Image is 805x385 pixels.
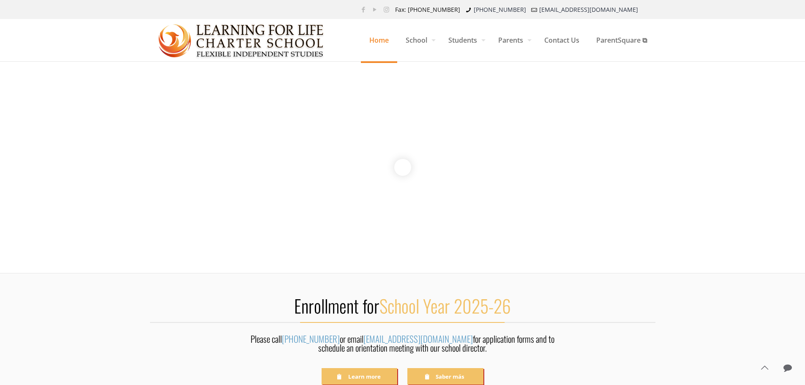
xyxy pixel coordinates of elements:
a: [EMAIL_ADDRESS][DOMAIN_NAME] [363,332,473,345]
i: mail [530,5,539,14]
a: Students [440,19,490,61]
a: Facebook icon [359,5,368,14]
span: Parents [490,27,536,53]
a: [EMAIL_ADDRESS][DOMAIN_NAME] [539,5,638,14]
a: Saber más [407,368,483,385]
a: Back to top icon [756,359,773,377]
h2: Enrollment for [150,295,655,317]
a: Home [361,19,397,61]
a: ParentSquare ⧉ [588,19,655,61]
span: Contact Us [536,27,588,53]
span: Students [440,27,490,53]
span: ParentSquare ⧉ [588,27,655,53]
a: School [397,19,440,61]
a: Instagram icon [382,5,391,14]
a: Parents [490,19,536,61]
a: [PHONE_NUMBER] [474,5,526,14]
a: Learn more [322,368,397,385]
div: Please call or email for application forms and to schedule an orientation meeting with our school... [242,334,564,357]
span: School Year 2025-26 [379,292,511,319]
span: Home [361,27,397,53]
span: School [397,27,440,53]
a: Contact Us [536,19,588,61]
img: Home [158,19,325,62]
a: Learning for Life Charter School [158,19,325,61]
a: YouTube icon [371,5,379,14]
i: phone [464,5,473,14]
a: [PHONE_NUMBER] [282,332,340,345]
